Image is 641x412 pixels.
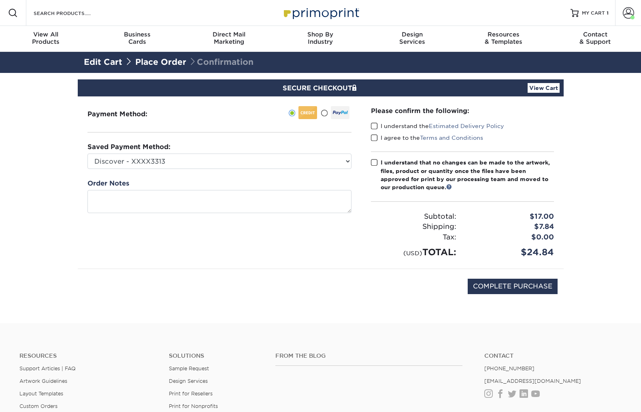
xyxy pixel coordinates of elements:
a: Artwork Guidelines [19,378,67,384]
a: Edit Cart [84,57,122,67]
a: Terms and Conditions [420,134,483,141]
a: Print for Nonprofits [169,403,218,409]
div: TOTAL: [365,245,462,259]
a: Place Order [135,57,186,67]
div: Cards [92,31,183,45]
a: BusinessCards [92,26,183,52]
img: Primoprint [280,4,361,21]
span: Business [92,31,183,38]
h4: Solutions [169,352,263,359]
span: Design [366,31,458,38]
label: I agree to the [371,134,483,142]
input: SEARCH PRODUCTS..... [33,8,112,18]
a: View Cart [528,83,560,93]
a: Contact [484,352,622,359]
span: Resources [458,31,549,38]
a: [PHONE_NUMBER] [484,365,535,371]
div: $17.00 [462,211,560,222]
a: Direct MailMarketing [183,26,275,52]
div: Industry [275,31,366,45]
div: Shipping: [365,222,462,232]
a: DesignServices [366,26,458,52]
div: $0.00 [462,232,560,243]
span: Direct Mail [183,31,275,38]
input: COMPLETE PURCHASE [468,279,558,294]
div: & Support [549,31,641,45]
label: Saved Payment Method: [87,142,170,152]
span: SECURE CHECKOUT [283,84,359,92]
label: Order Notes [87,179,129,188]
a: Custom Orders [19,403,57,409]
span: 1 [607,10,609,16]
a: Print for Resellers [169,391,213,397]
div: $24.84 [462,245,560,259]
span: Confirmation [189,57,253,67]
div: & Templates [458,31,549,45]
a: Design Services [169,378,208,384]
a: Estimated Delivery Policy [429,123,504,129]
h4: From the Blog [275,352,462,359]
a: Layout Templates [19,391,63,397]
span: MY CART [582,10,605,17]
span: Contact [549,31,641,38]
label: I understand the [371,122,504,130]
a: Support Articles | FAQ [19,365,76,371]
a: Shop ByIndustry [275,26,366,52]
span: Shop By [275,31,366,38]
h3: Payment Method: [87,110,167,118]
a: Resources& Templates [458,26,549,52]
div: Services [366,31,458,45]
div: Tax: [365,232,462,243]
h4: Resources [19,352,157,359]
a: [EMAIL_ADDRESS][DOMAIN_NAME] [484,378,581,384]
div: Marketing [183,31,275,45]
div: Subtotal: [365,211,462,222]
small: (USD) [403,250,422,256]
a: Contact& Support [549,26,641,52]
div: Please confirm the following: [371,106,554,115]
a: Sample Request [169,365,209,371]
div: $7.84 [462,222,560,232]
div: I understand that no changes can be made to the artwork, files, product or quantity once the file... [381,158,554,192]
